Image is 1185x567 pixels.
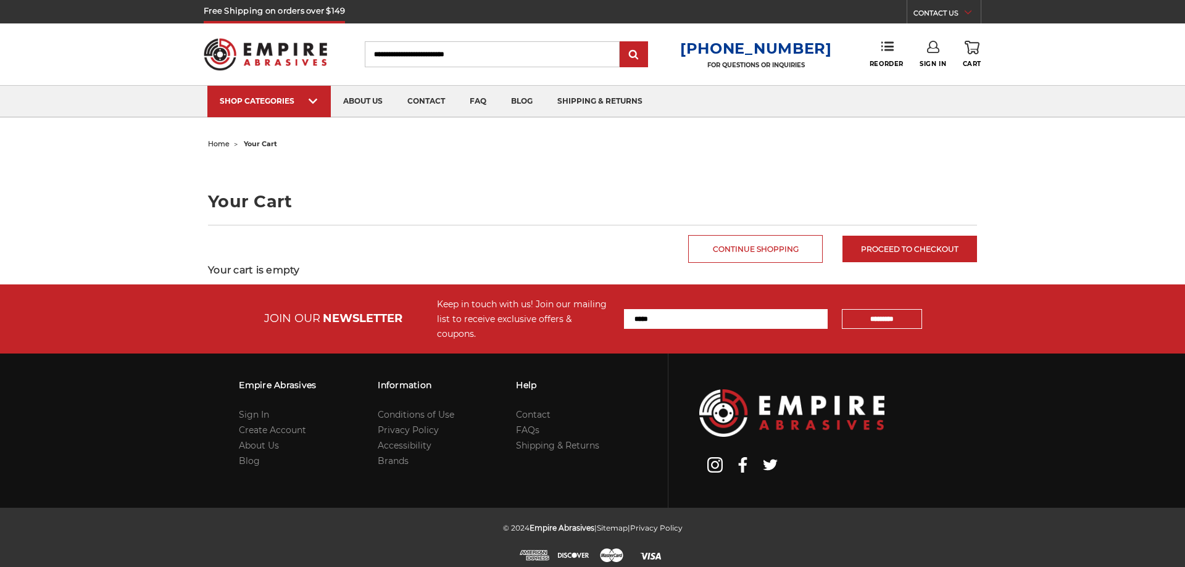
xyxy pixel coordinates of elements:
[208,263,977,278] h3: Your cart is empty
[516,409,551,420] a: Contact
[208,193,977,210] h1: Your Cart
[239,409,269,420] a: Sign In
[516,372,599,398] h3: Help
[208,139,230,148] a: home
[323,312,402,325] span: NEWSLETTER
[680,61,832,69] p: FOR QUESTIONS OR INQUIRIES
[378,409,454,420] a: Conditions of Use
[204,30,327,78] img: Empire Abrasives
[395,86,457,117] a: contact
[913,6,981,23] a: CONTACT US
[457,86,499,117] a: faq
[239,424,306,436] a: Create Account
[870,60,904,68] span: Reorder
[688,235,823,263] a: Continue Shopping
[239,372,316,398] h3: Empire Abrasives
[516,424,539,436] a: FAQs
[545,86,655,117] a: shipping & returns
[239,440,279,451] a: About Us
[331,86,395,117] a: about us
[699,389,884,437] img: Empire Abrasives Logo Image
[963,41,981,68] a: Cart
[516,440,599,451] a: Shipping & Returns
[870,41,904,67] a: Reorder
[920,60,946,68] span: Sign In
[842,236,977,262] a: Proceed to checkout
[378,372,454,398] h3: Information
[499,86,545,117] a: blog
[239,455,260,466] a: Blog
[530,523,594,532] span: Empire Abrasives
[630,523,683,532] a: Privacy Policy
[220,96,318,106] div: SHOP CATEGORIES
[244,139,277,148] span: your cart
[680,39,832,57] a: [PHONE_NUMBER]
[378,424,439,436] a: Privacy Policy
[597,523,628,532] a: Sitemap
[378,440,431,451] a: Accessibility
[437,297,612,341] div: Keep in touch with us! Join our mailing list to receive exclusive offers & coupons.
[503,520,683,536] p: © 2024 | |
[622,43,646,67] input: Submit
[264,312,320,325] span: JOIN OUR
[963,60,981,68] span: Cart
[378,455,409,466] a: Brands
